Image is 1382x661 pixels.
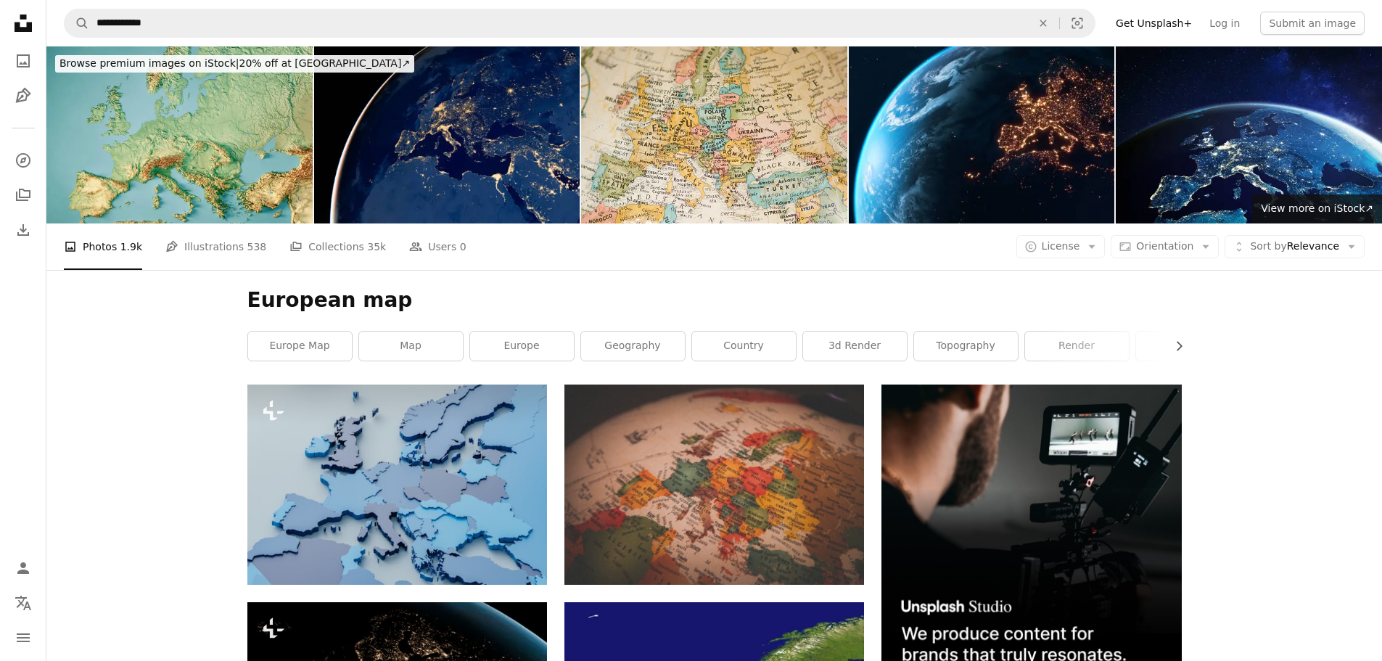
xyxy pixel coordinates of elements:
[9,46,38,75] a: Photos
[849,46,1115,223] img: Planet Earth At Night - City Lights of Europe Glowing In The Dark
[581,46,847,223] img: Antique Vintage Map of Europe Selective Focus Sepia
[289,223,386,270] a: Collections 35k
[564,385,864,584] img: white red and green map
[59,57,410,69] span: 20% off at [GEOGRAPHIC_DATA] ↗
[1260,12,1365,35] button: Submit an image
[9,623,38,652] button: Menu
[1107,12,1201,35] a: Get Unsplash+
[1252,194,1382,223] a: View more on iStock↗
[247,287,1182,313] h1: European map
[359,332,463,361] a: map
[314,46,580,223] img: Earth at night, City Lights of Europe. Elements of this image furnished by NASA.
[46,46,313,223] img: Western Europe 3D Render Topographic Map Color
[1166,332,1182,361] button: scroll list to the right
[1016,235,1106,258] button: License
[1136,240,1193,252] span: Orientation
[9,215,38,245] a: Download History
[1250,240,1286,252] span: Sort by
[9,146,38,175] a: Explore
[59,57,239,69] span: Browse premium images on iStock |
[460,239,466,255] span: 0
[692,332,796,361] a: country
[1225,235,1365,258] button: Sort byRelevance
[247,478,547,491] a: a map of europe is shown in blue and grey
[1136,332,1240,361] a: 3d
[9,181,38,210] a: Collections
[470,332,574,361] a: europe
[1261,202,1373,214] span: View more on iStock ↗
[1250,239,1339,254] span: Relevance
[247,385,547,584] img: a map of europe is shown in blue and grey
[248,332,352,361] a: europe map
[914,332,1018,361] a: topography
[1111,235,1219,258] button: Orientation
[409,223,466,270] a: Users 0
[564,478,864,491] a: white red and green map
[367,239,386,255] span: 35k
[9,554,38,583] a: Log in / Sign up
[65,9,89,37] button: Search Unsplash
[64,9,1095,38] form: Find visuals sitewide
[46,46,423,81] a: Browse premium images on iStock|20% off at [GEOGRAPHIC_DATA]↗
[9,81,38,110] a: Illustrations
[1060,9,1095,37] button: Visual search
[1116,46,1382,223] img: Europe from space at night with city lights showing European cities in Germany, France, Spain, It...
[803,332,907,361] a: 3d render
[1025,332,1129,361] a: render
[581,332,685,361] a: geography
[9,588,38,617] button: Language
[165,223,266,270] a: Illustrations 538
[1201,12,1249,35] a: Log in
[1027,9,1059,37] button: Clear
[247,239,267,255] span: 538
[1042,240,1080,252] span: License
